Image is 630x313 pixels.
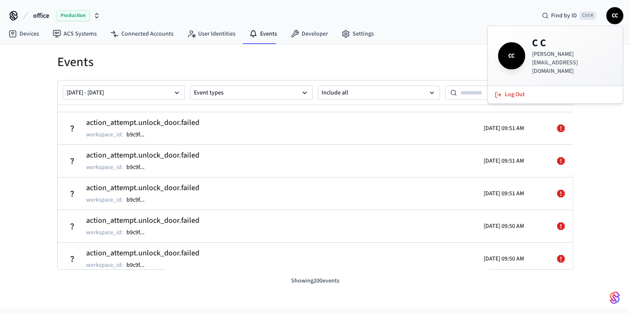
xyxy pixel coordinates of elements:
[610,291,620,305] img: SeamLogoGradient.69752ec5.svg
[86,182,199,194] h2: action_attempt.unlock_door.failed
[125,195,153,205] button: b9c9f...
[535,8,603,23] div: Find by IDCtrl K
[532,50,613,75] p: [PERSON_NAME][EMAIL_ADDRESS][DOMAIN_NAME]
[551,11,577,20] span: Find by ID
[63,86,185,100] button: [DATE] - [DATE]
[86,196,123,204] p: workspace_id :
[56,10,90,21] span: Production
[484,124,524,133] p: [DATE] 09:51 AM
[606,7,623,24] button: CC
[125,260,153,270] button: b9c9f...
[532,36,613,50] h4: C C
[125,130,153,140] button: b9c9f...
[318,86,440,100] button: Include all
[607,8,622,23] span: CC
[242,26,284,42] a: Events
[190,86,313,100] button: Event types
[125,227,153,238] button: b9c9f...
[104,26,180,42] a: Connected Accounts
[86,163,123,172] p: workspace_id :
[335,26,381,42] a: Settings
[86,261,123,269] p: workspace_id :
[86,117,199,129] h2: action_attempt.unlock_door.failed
[46,26,104,42] a: ACS Systems
[86,150,199,161] h2: action_attempt.unlock_door.failed
[180,26,242,42] a: User Identities
[490,88,621,102] button: Log Out
[484,157,524,165] p: [DATE] 09:51 AM
[580,11,596,20] span: Ctrl K
[484,189,524,198] p: [DATE] 09:51 AM
[33,11,49,21] span: office
[484,222,524,230] p: [DATE] 09:50 AM
[125,162,153,172] button: b9c9f...
[2,26,46,42] a: Devices
[86,247,199,259] h2: action_attempt.unlock_door.failed
[57,55,573,70] h1: Events
[57,277,573,285] p: Showing 200 events
[284,26,335,42] a: Developer
[86,215,199,227] h2: action_attempt.unlock_door.failed
[86,228,123,237] p: workspace_id :
[484,255,524,263] p: [DATE] 09:50 AM
[86,130,123,139] p: workspace_id :
[500,44,524,68] span: CC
